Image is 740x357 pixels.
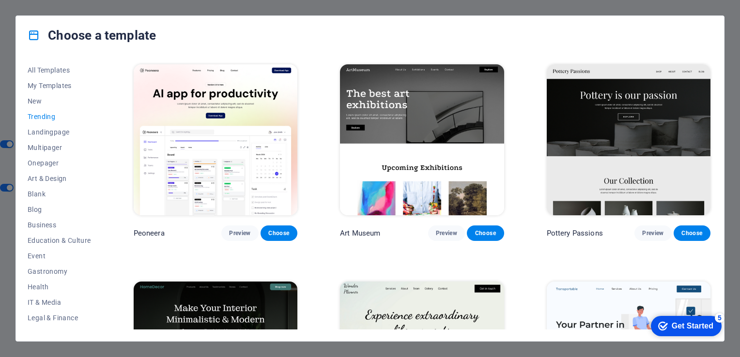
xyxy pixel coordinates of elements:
span: Legal & Finance [28,314,91,322]
p: Art Museum [340,228,380,238]
button: Choose [674,225,710,241]
div: 5 [72,2,81,12]
span: Preview [229,229,250,237]
button: Onepager [28,155,91,171]
span: Onepager [28,159,91,167]
span: Art & Design [28,175,91,182]
span: Blog [28,206,91,213]
span: My Templates [28,82,91,89]
button: My Templates [28,78,91,93]
span: Health [28,283,91,291]
button: New [28,93,91,109]
button: Preview [221,225,258,241]
button: Preview [428,225,465,241]
button: Business [28,217,91,233]
button: IT & Media [28,295,91,310]
button: Trending [28,109,91,124]
button: Gastronomy [28,264,91,279]
span: New [28,97,91,105]
button: Health [28,279,91,295]
div: Get Started [29,11,70,19]
button: Preview [634,225,671,241]
span: Blank [28,190,91,198]
img: Pottery Passions [547,64,710,215]
img: Peoneera [134,64,297,215]
button: Landingpage [28,124,91,140]
button: Blank [28,186,91,202]
span: Event [28,252,91,260]
button: Blog [28,202,91,217]
p: Pottery Passions [547,228,603,238]
span: Trending [28,113,91,120]
button: Multipager [28,140,91,155]
span: Preview [436,229,457,237]
span: Preview [642,229,663,237]
span: All Templates [28,66,91,74]
button: Non-Profit [28,326,91,341]
button: Art & Design [28,171,91,186]
button: Legal & Finance [28,310,91,326]
span: IT & Media [28,298,91,306]
button: Choose [261,225,297,241]
span: Choose [681,229,703,237]
img: Art Museum [340,64,504,215]
p: Peoneera [134,228,165,238]
span: Landingpage [28,128,91,136]
button: Education & Culture [28,233,91,248]
span: Choose [475,229,496,237]
span: Gastronomy [28,268,91,275]
span: Business [28,221,91,229]
span: Multipager [28,144,91,151]
div: Get Started 5 items remaining, 0% complete [8,5,78,25]
button: All Templates [28,62,91,78]
span: Education & Culture [28,237,91,244]
span: Choose [268,229,290,237]
h4: Choose a template [28,28,156,43]
button: Event [28,248,91,264]
button: Choose [467,225,504,241]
